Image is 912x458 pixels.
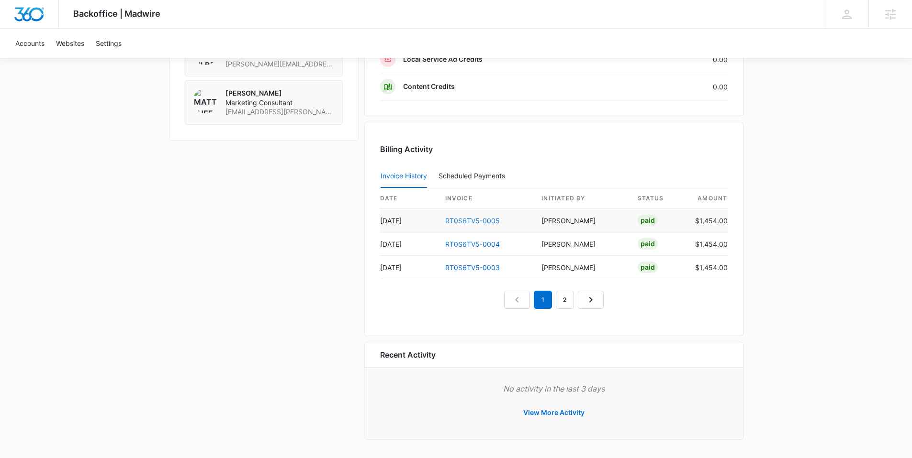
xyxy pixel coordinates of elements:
[687,188,728,209] th: amount
[225,59,335,69] span: [PERSON_NAME][EMAIL_ADDRESS][PERSON_NAME][DOMAIN_NAME]
[638,238,658,250] div: Paid
[380,143,728,155] h3: Billing Activity
[380,349,436,360] h6: Recent Activity
[514,401,594,424] button: View More Activity
[225,88,335,98] p: [PERSON_NAME]
[36,56,86,63] div: Domain Overview
[638,262,658,273] div: Paid
[90,29,127,58] a: Settings
[687,232,728,256] td: $1,454.00
[380,188,438,209] th: date
[26,55,34,63] img: tab_domain_overview_orange.svg
[10,29,50,58] a: Accounts
[50,29,90,58] a: Websites
[381,165,427,188] button: Invoice History
[534,291,552,309] em: 1
[225,107,335,117] span: [EMAIL_ADDRESS][PERSON_NAME][DOMAIN_NAME]
[445,240,500,248] a: RT0S6TV5-0004
[626,46,728,73] td: 0.00
[534,256,630,279] td: [PERSON_NAME]
[504,291,604,309] nav: Pagination
[687,209,728,232] td: $1,454.00
[15,25,23,33] img: website_grey.svg
[534,232,630,256] td: [PERSON_NAME]
[638,215,658,226] div: Paid
[578,291,604,309] a: Next Page
[556,291,574,309] a: Page 2
[193,88,218,113] img: Matt Sheffer
[630,188,687,209] th: status
[15,15,23,23] img: logo_orange.svg
[438,188,534,209] th: invoice
[27,15,47,23] div: v 4.0.25
[380,383,728,394] p: No activity in the last 3 days
[403,82,455,91] p: Content Credits
[445,263,500,272] a: RT0S6TV5-0003
[403,55,483,64] p: Local Service Ad Credits
[626,73,728,100] td: 0.00
[95,55,103,63] img: tab_keywords_by_traffic_grey.svg
[439,173,509,179] div: Scheduled Payments
[534,188,630,209] th: Initiated By
[106,56,161,63] div: Keywords by Traffic
[380,209,438,232] td: [DATE]
[687,256,728,279] td: $1,454.00
[73,9,160,19] span: Backoffice | Madwire
[25,25,105,33] div: Domain: [DOMAIN_NAME]
[380,232,438,256] td: [DATE]
[534,209,630,232] td: [PERSON_NAME]
[225,98,335,108] span: Marketing Consultant
[445,217,500,225] a: RT0S6TV5-0005
[380,256,438,279] td: [DATE]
